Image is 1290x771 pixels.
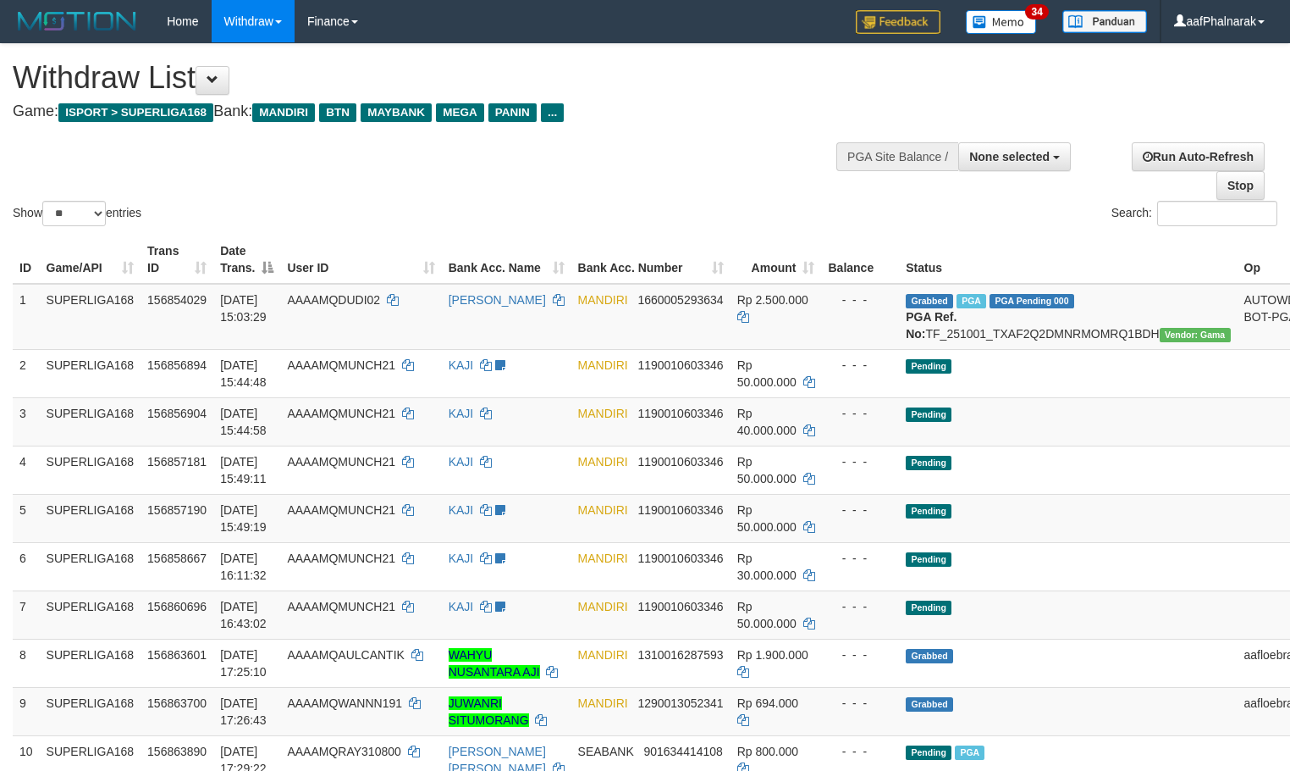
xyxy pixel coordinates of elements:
span: BTN [319,103,356,122]
span: Copy 1310016287593 to clipboard [637,648,723,662]
span: [DATE] 15:49:19 [220,503,267,534]
span: [DATE] 17:25:10 [220,648,267,679]
td: 5 [13,494,40,542]
span: Grabbed [906,649,953,663]
span: Pending [906,552,951,567]
span: [DATE] 17:26:43 [220,696,267,727]
a: KAJI [449,407,474,420]
span: 156858667 [147,552,207,565]
a: KAJI [449,358,474,372]
span: 156863601 [147,648,207,662]
span: Rp 694.000 [737,696,798,710]
span: Grabbed [906,697,953,712]
label: Search: [1111,201,1277,226]
span: MANDIRI [578,552,628,565]
span: MANDIRI [578,696,628,710]
span: [DATE] 15:03:29 [220,293,267,324]
span: Vendor URL: https://trx31.1velocity.biz [1160,328,1231,342]
span: MANDIRI [578,455,628,469]
span: [DATE] 15:49:11 [220,455,267,485]
a: WAHYU NUSANTARA AJI [449,648,540,679]
span: AAAAMQAULCANTIK [287,648,404,662]
a: Run Auto-Refresh [1132,142,1265,171]
td: 1 [13,284,40,350]
span: AAAAMQMUNCH21 [287,600,395,613]
span: Pending [906,601,951,615]
div: - - - [828,405,892,422]
span: SEABANK [578,745,634,758]
span: MAYBANK [361,103,432,122]
div: - - - [828,598,892,615]
td: 8 [13,639,40,687]
span: 156860696 [147,600,207,613]
th: Balance [821,236,899,284]
span: 156856904 [147,407,207,420]
div: - - - [828,291,892,308]
td: 9 [13,687,40,735]
span: Rp 30.000.000 [737,552,797,582]
td: SUPERLIGA168 [40,591,141,639]
span: AAAAMQWANNN191 [287,696,402,710]
td: 7 [13,591,40,639]
select: Showentries [42,201,106,226]
span: AAAAMQMUNCH21 [287,407,395,420]
th: Bank Acc. Number: activate to sort column ascending [571,236,730,284]
td: TF_251001_TXAF2Q2DMNRMOMRQ1BDH [899,284,1237,350]
span: Rp 40.000.000 [737,407,797,437]
span: Marked by aafsoycanthlai [956,294,986,308]
span: Pending [906,408,951,422]
td: SUPERLIGA168 [40,639,141,687]
a: [PERSON_NAME] [449,293,546,307]
div: PGA Site Balance / [836,142,958,171]
td: SUPERLIGA168 [40,397,141,446]
td: SUPERLIGA168 [40,494,141,542]
b: PGA Ref. No: [906,310,956,341]
th: ID [13,236,40,284]
a: JUWANRI SITUMORANG [449,696,529,727]
th: Amount: activate to sort column ascending [730,236,822,284]
a: KAJI [449,600,474,613]
span: Rp 50.000.000 [737,358,797,389]
th: Game/API: activate to sort column ascending [40,236,141,284]
a: Stop [1216,171,1265,200]
td: 3 [13,397,40,446]
span: MANDIRI [578,358,628,372]
span: Copy 1190010603346 to clipboard [637,407,723,420]
span: MANDIRI [578,407,628,420]
span: MANDIRI [578,600,628,613]
span: [DATE] 16:43:02 [220,600,267,630]
td: 6 [13,542,40,591]
span: 156854029 [147,293,207,307]
span: Pending [906,456,951,470]
span: MANDIRI [578,648,628,662]
th: Status [899,236,1237,284]
td: SUPERLIGA168 [40,349,141,397]
img: Feedback.jpg [856,10,940,34]
td: SUPERLIGA168 [40,542,141,591]
span: AAAAMQMUNCH21 [287,552,395,565]
span: Copy 1190010603346 to clipboard [637,552,723,565]
span: ... [541,103,564,122]
div: - - - [828,743,892,760]
span: [DATE] 15:44:58 [220,407,267,437]
span: [DATE] 16:11:32 [220,552,267,582]
div: - - - [828,502,892,519]
td: 4 [13,446,40,494]
span: Copy 901634414108 to clipboard [643,745,722,758]
span: 156856894 [147,358,207,372]
span: PGA Pending [990,294,1074,308]
button: None selected [958,142,1071,171]
td: SUPERLIGA168 [40,687,141,735]
span: Copy 1190010603346 to clipboard [637,600,723,613]
span: Rp 50.000.000 [737,600,797,630]
span: Rp 800.000 [737,745,798,758]
span: MEGA [436,103,484,122]
div: - - - [828,453,892,470]
td: SUPERLIGA168 [40,446,141,494]
span: MANDIRI [252,103,315,122]
th: User ID: activate to sort column ascending [280,236,441,284]
div: - - - [828,695,892,712]
h1: Withdraw List [13,61,843,95]
span: PANIN [488,103,537,122]
span: 156863700 [147,696,207,710]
